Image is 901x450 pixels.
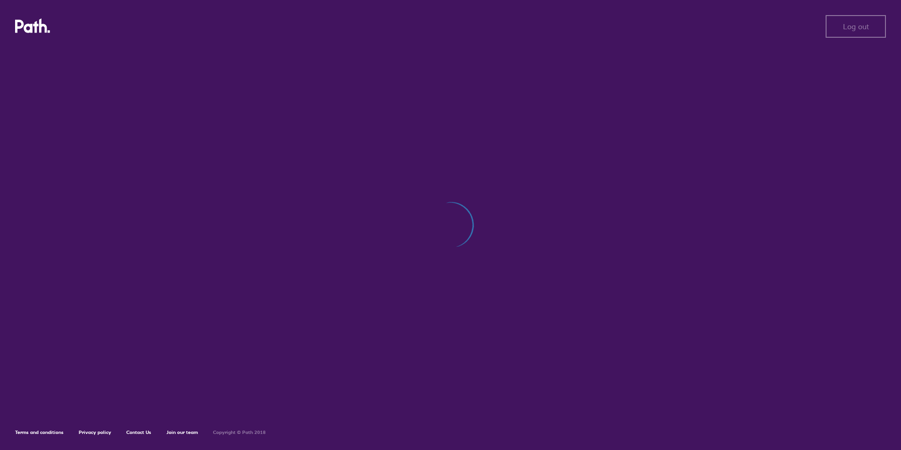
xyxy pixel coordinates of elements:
[826,15,886,38] button: Log out
[15,429,64,435] a: Terms and conditions
[166,429,198,435] a: Join our team
[843,22,869,31] span: Log out
[79,429,111,435] a: Privacy policy
[126,429,151,435] a: Contact Us
[213,430,266,435] h6: Copyright © Path 2018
